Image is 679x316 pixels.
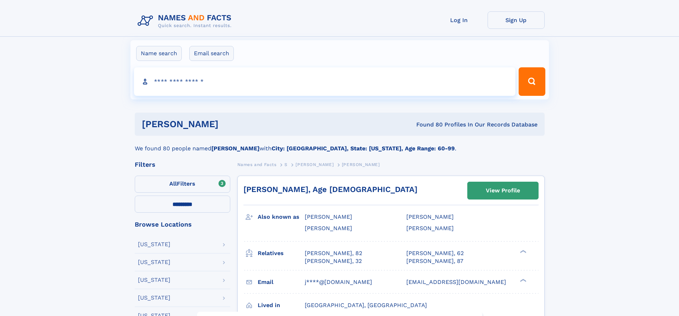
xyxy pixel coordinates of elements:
a: S [284,160,288,169]
span: [PERSON_NAME] [305,225,352,232]
div: ❯ [518,278,527,283]
label: Email search [189,46,234,61]
a: [PERSON_NAME], 32 [305,257,362,265]
div: ❯ [518,249,527,254]
span: [PERSON_NAME] [342,162,380,167]
button: Search Button [519,67,545,96]
a: Log In [431,11,488,29]
div: [US_STATE] [138,277,170,283]
h3: Also known as [258,211,305,223]
a: [PERSON_NAME], 82 [305,249,362,257]
h3: Email [258,276,305,288]
a: View Profile [468,182,538,199]
h1: [PERSON_NAME] [142,120,318,129]
a: Names and Facts [237,160,277,169]
a: [PERSON_NAME], 87 [406,257,463,265]
span: [PERSON_NAME] [406,225,454,232]
a: [PERSON_NAME], Age [DEMOGRAPHIC_DATA] [243,185,417,194]
a: [PERSON_NAME], 62 [406,249,464,257]
div: Found 80 Profiles In Our Records Database [317,121,537,129]
div: [US_STATE] [138,295,170,301]
img: Logo Names and Facts [135,11,237,31]
div: Browse Locations [135,221,230,228]
a: [PERSON_NAME] [295,160,334,169]
span: [PERSON_NAME] [406,213,454,220]
b: City: [GEOGRAPHIC_DATA], State: [US_STATE], Age Range: 60-99 [272,145,455,152]
span: [PERSON_NAME] [305,213,352,220]
span: [EMAIL_ADDRESS][DOMAIN_NAME] [406,279,506,285]
a: Sign Up [488,11,545,29]
b: [PERSON_NAME] [211,145,259,152]
span: [GEOGRAPHIC_DATA], [GEOGRAPHIC_DATA] [305,302,427,309]
div: We found 80 people named with . [135,136,545,153]
span: [PERSON_NAME] [295,162,334,167]
div: [US_STATE] [138,242,170,247]
input: search input [134,67,516,96]
div: [US_STATE] [138,259,170,265]
h3: Lived in [258,299,305,311]
span: All [169,180,177,187]
div: View Profile [486,182,520,199]
div: Filters [135,161,230,168]
span: S [284,162,288,167]
label: Filters [135,176,230,193]
h3: Relatives [258,247,305,259]
label: Name search [136,46,182,61]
